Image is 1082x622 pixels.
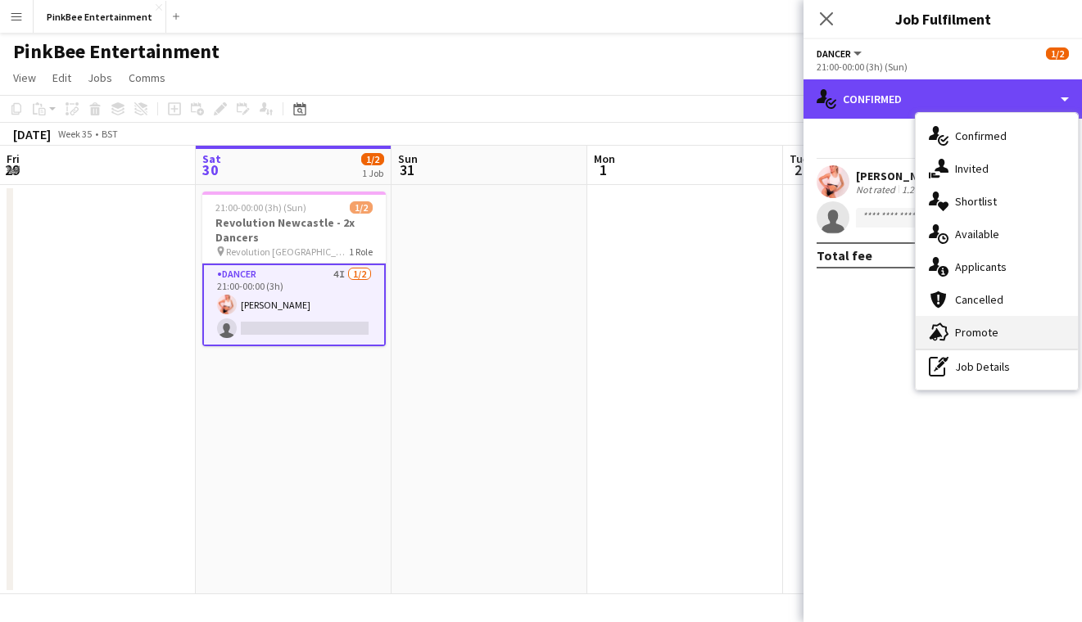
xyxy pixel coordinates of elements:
[7,151,20,166] span: Fri
[594,151,615,166] span: Mon
[591,160,615,179] span: 1
[13,39,220,64] h1: PinkBee Entertainment
[202,215,386,245] h3: Revolution Newcastle - 2x Dancers
[13,70,36,85] span: View
[899,183,933,196] div: 1.24mi
[916,350,1078,383] div: Job Details
[916,185,1078,218] div: Shortlist
[202,151,221,166] span: Sat
[4,160,20,179] span: 29
[916,283,1078,316] div: Cancelled
[122,67,172,88] a: Comms
[916,316,1078,349] div: Promote
[856,169,943,183] div: [PERSON_NAME]
[916,250,1078,283] div: Applicants
[916,218,1078,250] div: Available
[129,70,165,85] span: Comms
[13,126,51,142] div: [DATE]
[916,119,1078,152] div: Confirmed
[804,8,1082,29] h3: Job Fulfilment
[7,67,43,88] a: View
[52,70,71,85] span: Edit
[54,128,95,140] span: Week 35
[350,201,373,214] span: 1/2
[790,151,808,166] span: Tue
[817,61,1069,73] div: 21:00-00:00 (3h) (Sun)
[202,264,386,346] app-card-role: Dancer4I1/221:00-00:00 (3h)[PERSON_NAME]
[396,160,418,179] span: 31
[856,183,899,196] div: Not rated
[200,160,221,179] span: 30
[34,1,166,33] button: PinkBee Entertainment
[202,192,386,346] app-job-card: 21:00-00:00 (3h) (Sun)1/2Revolution Newcastle - 2x Dancers Revolution [GEOGRAPHIC_DATA]1 RoleDanc...
[398,151,418,166] span: Sun
[787,160,808,179] span: 2
[349,246,373,258] span: 1 Role
[916,152,1078,185] div: Invited
[88,70,112,85] span: Jobs
[46,67,78,88] a: Edit
[1046,47,1069,60] span: 1/2
[804,79,1082,119] div: Confirmed
[817,47,851,60] span: Dancer
[226,246,349,258] span: Revolution [GEOGRAPHIC_DATA]
[361,153,384,165] span: 1/2
[215,201,306,214] span: 21:00-00:00 (3h) (Sun)
[817,47,864,60] button: Dancer
[102,128,118,140] div: BST
[362,167,383,179] div: 1 Job
[81,67,119,88] a: Jobs
[817,247,872,264] div: Total fee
